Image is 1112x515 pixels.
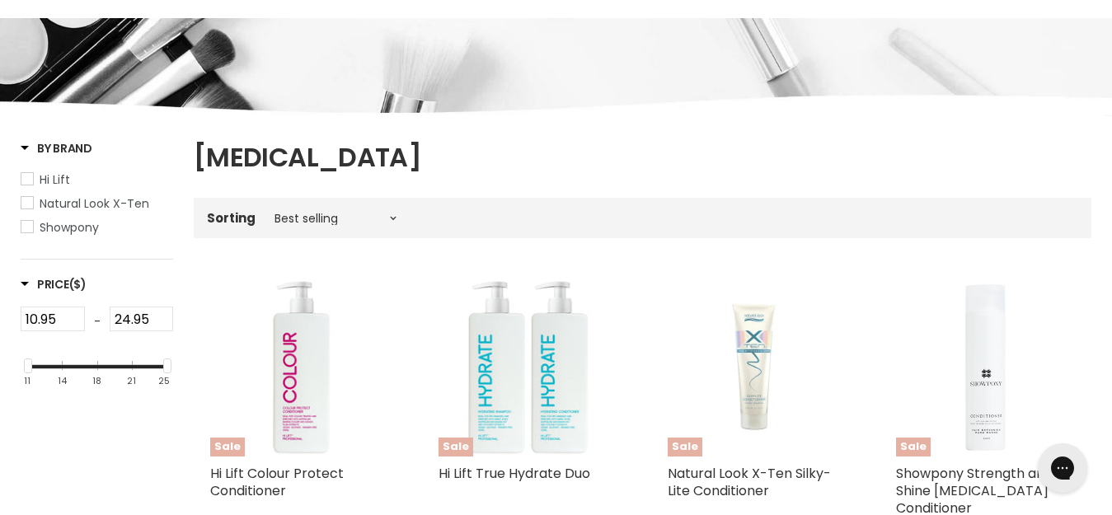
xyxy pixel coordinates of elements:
span: Sale [439,438,473,456]
div: 14 [58,377,67,387]
label: Sorting [207,211,256,225]
img: Hi Lift True Hydrate Duo [439,278,617,456]
a: Showpony [21,218,173,236]
span: Showpony [40,219,99,236]
span: Sale [210,438,245,456]
span: Sale [896,438,931,456]
img: Hi Lift Colour Protect Conditioner [264,278,336,456]
a: Hi Lift True Hydrate Duo [439,464,590,483]
a: Natural Look X-Ten Silky-Lite ConditionerSale [668,278,847,456]
div: 21 [127,377,136,387]
img: Showpony Strength and Shine Hair Extension Conditioner [896,278,1075,456]
a: Natural Look X-Ten Silky-Lite Conditioner [668,464,831,500]
div: 18 [92,377,101,387]
span: ($) [69,276,87,293]
iframe: Gorgias live chat messenger [1030,438,1096,499]
a: Hi Lift True Hydrate DuoSale [439,278,617,456]
div: - [85,307,110,336]
input: Max Price [110,307,174,331]
a: Hi Lift Colour Protect ConditionerSale [210,278,389,456]
div: 25 [158,377,170,387]
input: Min Price [21,307,85,331]
img: Natural Look X-Ten Silky-Lite Conditioner [724,278,790,456]
h3: By Brand [21,140,92,157]
a: Showpony Strength and Shine Hair Extension ConditionerSale [896,278,1075,456]
span: Hi Lift [40,171,70,188]
a: Natural Look X-Ten [21,194,173,213]
a: Hi Lift Colour Protect Conditioner [210,464,344,500]
span: Sale [668,438,702,456]
h1: [MEDICAL_DATA] [194,140,1091,175]
span: Price [21,276,87,293]
h3: Price($) [21,276,87,293]
span: Natural Look X-Ten [40,195,149,212]
a: Hi Lift [21,171,173,189]
div: 11 [24,377,30,387]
